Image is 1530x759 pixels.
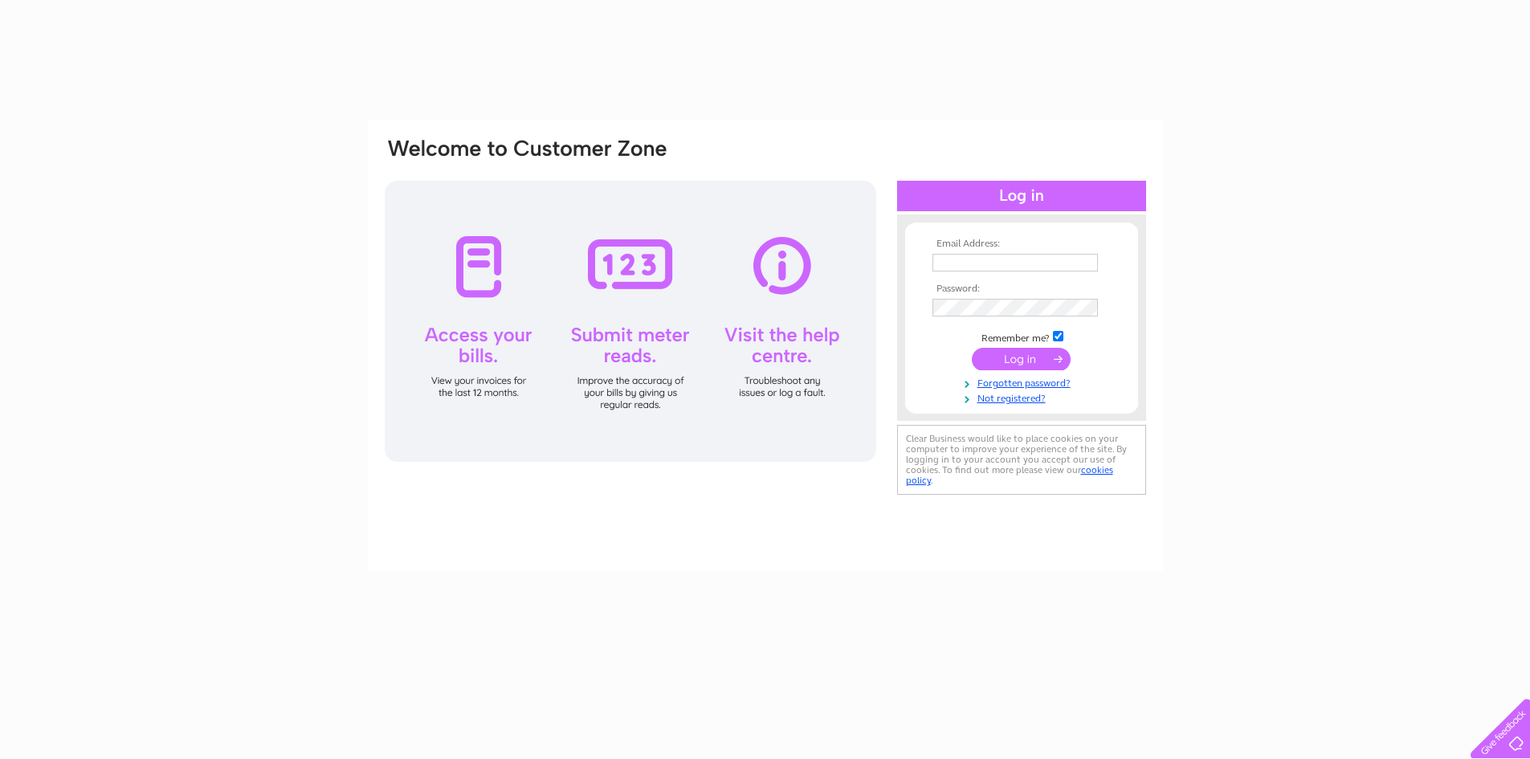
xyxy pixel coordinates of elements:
[928,328,1115,345] td: Remember me?
[906,464,1113,486] a: cookies policy
[928,284,1115,295] th: Password:
[897,425,1146,495] div: Clear Business would like to place cookies on your computer to improve your experience of the sit...
[932,390,1115,405] a: Not registered?
[932,374,1115,390] a: Forgotten password?
[928,239,1115,250] th: Email Address:
[972,348,1071,370] input: Submit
